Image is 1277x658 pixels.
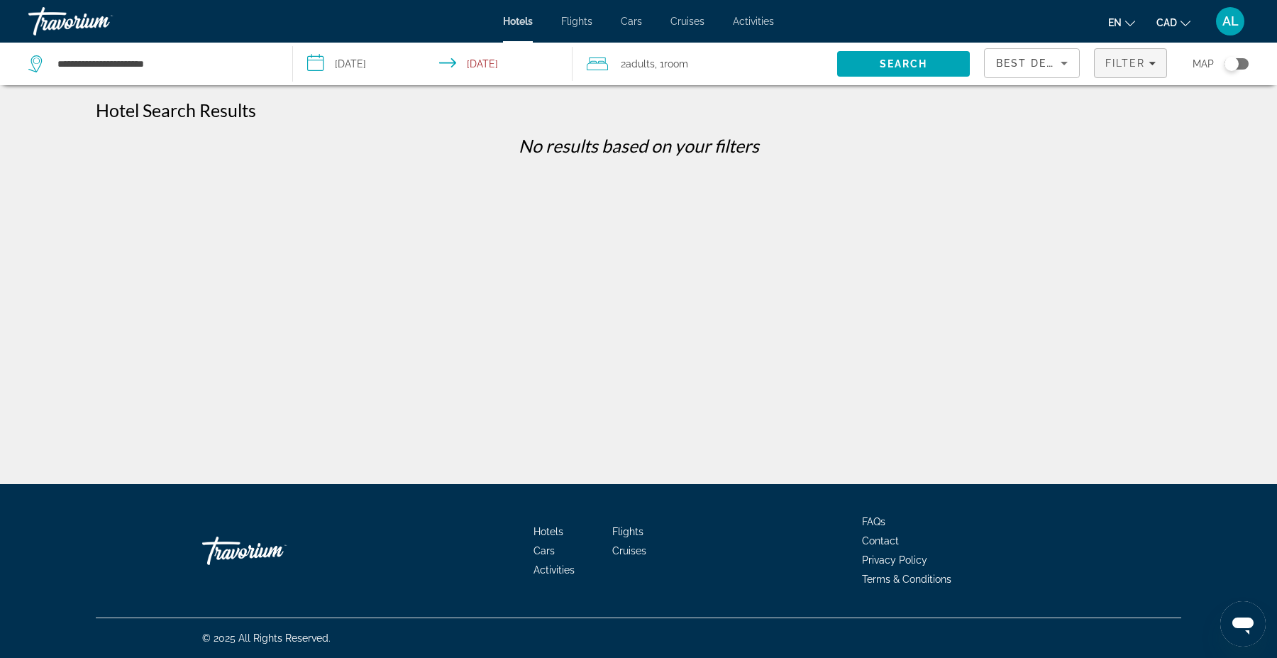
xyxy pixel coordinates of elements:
a: FAQs [862,516,885,527]
a: Activities [733,16,774,27]
a: Cruises [670,16,704,27]
button: Select check in and out date [293,43,572,85]
a: Terms & Conditions [862,574,951,585]
a: Cruises [612,545,646,556]
span: © 2025 All Rights Reserved. [202,632,331,644]
button: Change currency [1156,12,1190,33]
a: Activities [534,564,575,576]
button: Toggle map [1214,57,1249,70]
a: Flights [612,526,643,537]
h1: Hotel Search Results [96,99,256,121]
a: Hotels [534,526,563,537]
button: Change language [1108,12,1135,33]
a: Hotels [503,16,533,27]
a: Cars [534,545,555,556]
span: en [1108,17,1122,28]
span: CAD [1156,17,1177,28]
span: Filter [1105,57,1146,69]
a: Cars [621,16,642,27]
input: Search hotel destination [56,53,271,75]
span: Adults [626,58,655,70]
span: Search [880,58,928,70]
a: Go Home [202,530,344,572]
span: Best Deals [996,57,1070,69]
a: Privacy Policy [862,554,927,566]
mat-select: Sort by [996,55,1068,72]
button: Travelers: 2 adults, 0 children [573,43,837,85]
span: Map [1193,54,1214,74]
button: User Menu [1212,6,1249,36]
a: Contact [862,535,899,547]
span: AL [1222,14,1239,28]
button: Search [837,51,970,77]
span: Room [664,58,688,70]
a: Flights [561,16,592,27]
p: No results based on your filters [89,135,1188,156]
iframe: Bouton de lancement de la fenêtre de messagerie [1220,601,1266,647]
a: Travorium [28,3,170,40]
button: Filters [1094,48,1168,78]
span: , 1 [655,54,688,74]
span: 2 [621,54,655,74]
